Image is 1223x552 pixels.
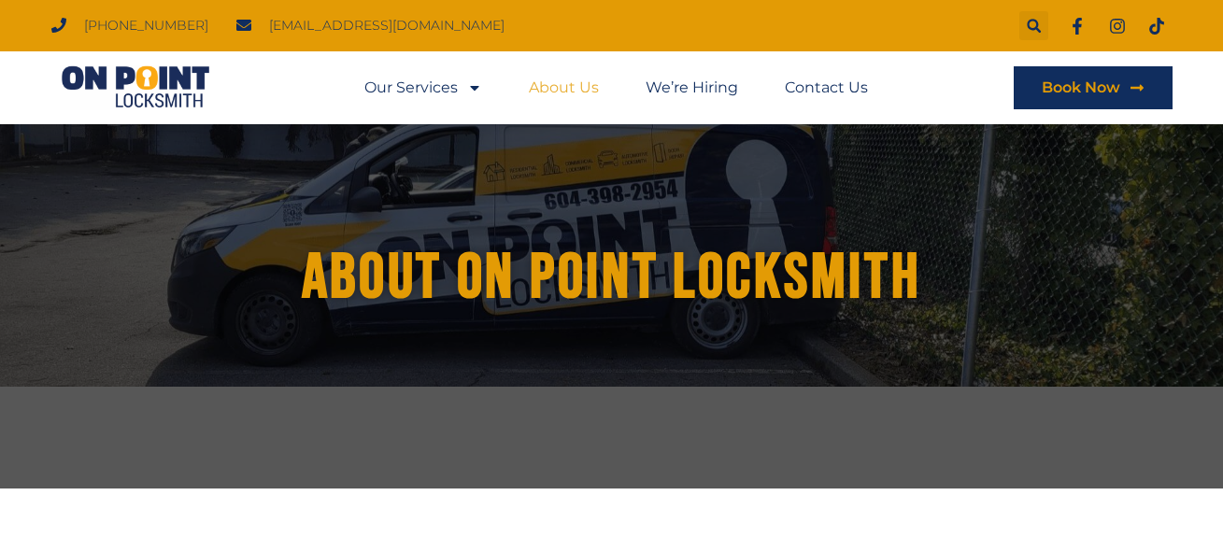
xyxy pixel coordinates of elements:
a: Contact Us [785,66,868,109]
span: Book Now [1042,80,1120,95]
h1: About ON POINT LOCKSMITH [108,243,1116,313]
nav: Menu [364,66,868,109]
span: [EMAIL_ADDRESS][DOMAIN_NAME] [264,13,505,38]
a: About Us [529,66,599,109]
span: [PHONE_NUMBER] [79,13,208,38]
a: We’re Hiring [646,66,738,109]
div: Search [1019,11,1048,40]
a: Our Services [364,66,482,109]
a: Book Now [1014,66,1173,109]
